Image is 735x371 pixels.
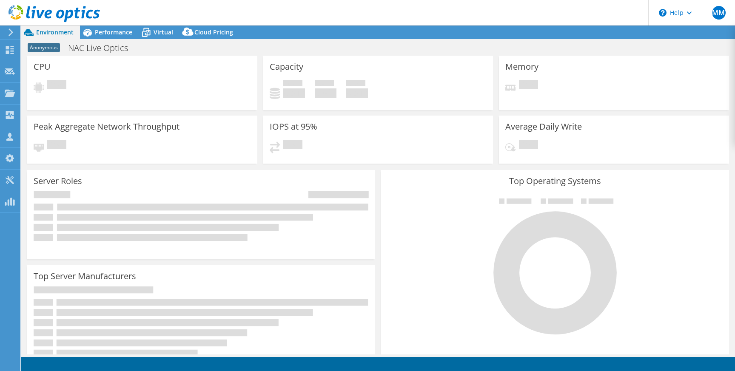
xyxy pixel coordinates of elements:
h3: Peak Aggregate Network Throughput [34,122,179,131]
span: Pending [283,140,302,151]
h3: IOPS at 95% [270,122,317,131]
span: Free [315,80,334,88]
span: Virtual [154,28,173,36]
span: MM [712,6,726,20]
span: Environment [36,28,74,36]
h3: Memory [505,62,538,71]
svg: \n [659,9,667,17]
span: Pending [47,80,66,91]
h3: Capacity [270,62,303,71]
span: Total [346,80,365,88]
h4: 0 GiB [346,88,368,98]
span: Anonymous [28,43,60,52]
h3: CPU [34,62,51,71]
h3: Average Daily Write [505,122,582,131]
h3: Top Operating Systems [387,176,723,186]
h4: 0 GiB [283,88,305,98]
h3: Server Roles [34,176,82,186]
span: Pending [519,80,538,91]
h1: NAC Live Optics [64,43,141,53]
span: Pending [519,140,538,151]
h4: 0 GiB [315,88,336,98]
span: Performance [95,28,132,36]
span: Cloud Pricing [194,28,233,36]
span: Pending [47,140,66,151]
h3: Top Server Manufacturers [34,272,136,281]
span: Used [283,80,302,88]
